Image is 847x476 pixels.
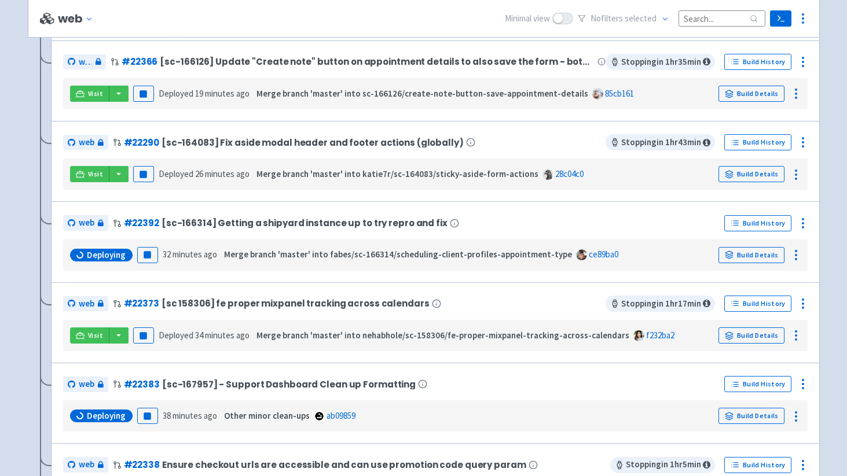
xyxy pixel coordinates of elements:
a: Build Details [718,408,784,424]
a: 28c04c0 [555,168,584,179]
a: Build History [724,457,791,473]
span: [sc-166314] Getting a shipyard instance up to try repro and fix [162,218,448,228]
a: ab09859 [327,410,355,421]
a: web [63,54,107,70]
strong: Merge branch 'master' into nehabhole/sc-158306/fe-proper-mixpanel-tracking-across-calendars [256,330,629,341]
span: Stopping in 1 hr 35 min [606,54,715,70]
span: web [79,297,94,311]
span: Visit [88,331,103,340]
span: Stopping in 1 hr 5 min [610,457,715,473]
strong: Other minor clean-ups [224,410,310,421]
span: [sc-167957] - Support Dashboard Clean up Formatting [162,379,416,389]
a: web [63,377,108,392]
button: Pause [137,247,158,263]
a: Build Details [718,166,784,182]
span: Ensure checkout urls are accessible and can use promotion code query param [162,460,526,470]
a: Visit [70,327,109,344]
span: web [79,458,94,471]
a: 85cb161 [605,88,634,99]
span: selected [625,13,657,24]
a: Build History [724,54,791,70]
strong: Merge branch 'master' into katie7r/sc-164083/sticky-aside-form-actions [256,168,538,179]
time: 34 minutes ago [195,330,250,341]
span: web [79,378,94,391]
button: Pause [137,408,158,424]
span: Visit [88,89,103,98]
time: 32 minutes ago [163,249,217,260]
a: #22383 [124,378,160,390]
span: Deployed [159,168,250,179]
a: Build Details [718,327,784,344]
span: Deployed [159,88,250,99]
a: #22366 [122,56,157,68]
a: #22373 [124,297,159,309]
strong: Merge branch 'master' into fabes/sc-166314/scheduling-client-profiles-appointment-type [224,249,572,260]
span: No filter s [591,12,657,25]
span: web [79,56,93,69]
a: Build History [724,134,791,150]
a: ce89ba0 [589,249,618,260]
span: Deployed [159,330,250,341]
a: web [63,135,108,150]
span: Stopping in 1 hr 43 min [606,134,715,150]
a: #22338 [124,459,160,471]
span: [sc 158306] fe proper mixpanel tracking across calendars [162,298,430,308]
a: Visit [70,166,109,182]
span: Deploying [87,410,126,422]
a: Build History [724,376,791,392]
button: Pause [133,166,154,182]
a: web [63,296,108,312]
a: Build Details [718,247,784,263]
a: #22392 [124,217,159,229]
a: Visit [70,86,109,102]
span: [sc-164083] Fix aside modal header and footer actions (globally) [162,138,464,147]
a: Terminal [770,10,791,27]
span: Visit [88,169,103,179]
a: Build History [724,215,791,231]
button: web [58,12,98,25]
a: Build Details [718,86,784,102]
button: Pause [133,327,154,344]
span: Minimal view [505,12,550,25]
a: web [63,215,108,231]
a: f232ba2 [646,330,674,341]
time: 38 minutes ago [163,410,217,421]
a: web [63,457,108,473]
span: [sc-166126] Update "Create note" button on appointment details to also save the form - both 1:1 &... [160,57,595,67]
time: 26 minutes ago [195,168,250,179]
a: #22290 [124,136,159,149]
button: Pause [133,86,154,102]
a: Build History [724,296,791,312]
span: web [79,216,94,230]
time: 19 minutes ago [195,88,250,99]
input: Search... [679,10,765,26]
span: Stopping in 1 hr 17 min [606,296,715,312]
span: web [79,136,94,149]
span: Deploying [87,249,126,261]
strong: Merge branch 'master' into sc-166126/create-note-button-save-appointment-details [256,88,588,99]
